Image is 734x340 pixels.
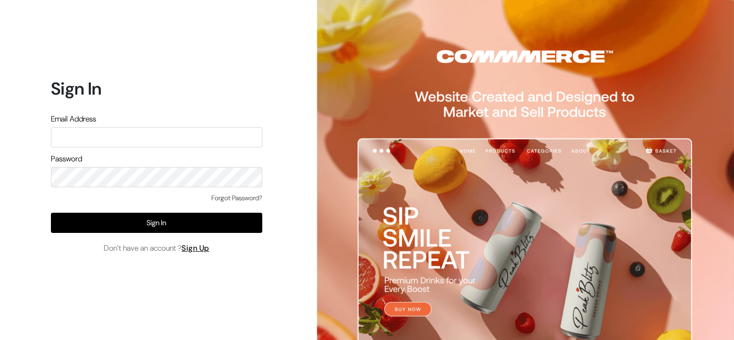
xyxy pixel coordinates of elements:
[182,243,209,253] a: Sign Up
[211,193,262,203] a: Forgot Password?
[104,243,209,254] span: Don’t have an account ?
[51,213,262,233] button: Sign In
[51,78,262,99] h1: Sign In
[51,113,96,125] label: Email Address
[51,153,82,165] label: Password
